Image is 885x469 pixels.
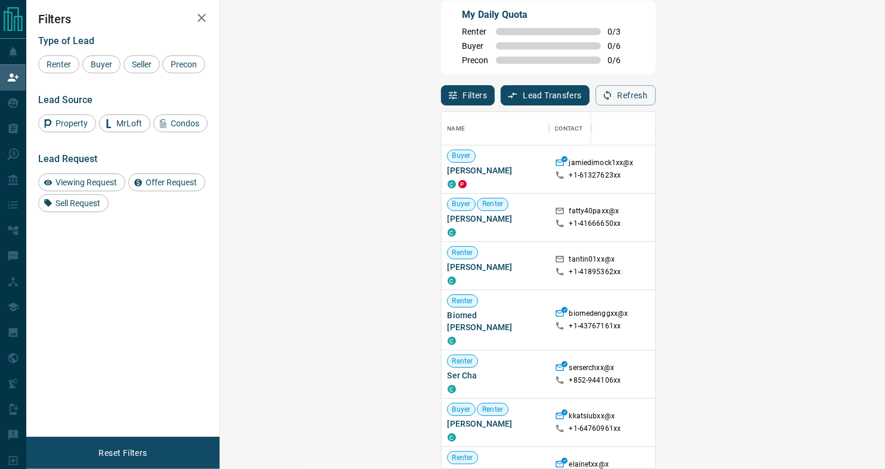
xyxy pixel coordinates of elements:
[608,55,634,65] span: 0 / 6
[166,60,201,69] span: Precon
[569,363,615,375] p: serserchxx@x
[166,119,203,128] span: Condos
[569,219,621,229] p: +1- 41666650xx
[569,309,628,321] p: biomedenggxx@x
[462,55,489,65] span: Precon
[596,85,656,105] button: Refresh
[462,27,489,36] span: Renter
[569,254,615,267] p: tantin01xx@x
[448,405,476,415] span: Buyer
[162,55,205,73] div: Precon
[448,309,543,333] span: Biomed [PERSON_NAME]
[38,35,94,46] span: Type of Lead
[448,337,456,345] div: condos.ca
[458,180,467,188] div: property.ca
[38,12,208,26] h2: Filters
[128,173,205,191] div: Offer Request
[448,228,456,237] div: condos.ca
[569,424,621,434] p: +1- 64760961xx
[448,248,478,258] span: Renter
[38,114,96,132] div: Property
[42,60,75,69] span: Renter
[569,411,615,424] p: kkatsiubxx@x
[38,194,109,212] div: Sell Request
[448,213,543,225] span: [PERSON_NAME]
[99,114,150,132] div: MrLoft
[555,112,583,145] div: Contact
[38,55,79,73] div: Renter
[569,267,621,277] p: +1- 41895362xx
[448,261,543,273] span: [PERSON_NAME]
[448,180,456,188] div: condos.ca
[124,55,160,73] div: Seller
[608,27,634,36] span: 0 / 3
[462,41,489,51] span: Buyer
[477,199,508,209] span: Renter
[51,198,104,208] span: Sell Request
[153,114,208,132] div: Condos
[448,418,543,430] span: [PERSON_NAME]
[448,356,478,366] span: Renter
[448,453,478,463] span: Renter
[112,119,146,128] span: MrLoft
[38,94,92,105] span: Lead Source
[91,443,155,463] button: Reset Filters
[569,170,621,181] p: +1- 61327623xx
[477,405,508,415] span: Renter
[569,158,634,170] p: jamiedimock1xx@x
[141,178,201,187] span: Offer Request
[501,85,590,105] button: Lead Transfers
[569,375,621,386] p: +852- 944106xx
[441,85,495,105] button: Filters
[38,173,125,191] div: Viewing Request
[38,153,97,164] span: Lead Request
[448,151,476,161] span: Buyer
[448,385,456,393] div: condos.ca
[448,433,456,442] div: condos.ca
[448,296,478,306] span: Renter
[448,369,543,381] span: Ser Cha
[569,206,619,219] p: fatty40paxx@x
[87,60,116,69] span: Buyer
[448,277,456,285] div: condos.ca
[608,41,634,51] span: 0 / 6
[51,119,92,128] span: Property
[448,112,465,145] div: Name
[462,8,634,22] p: My Daily Quota
[569,321,621,331] p: +1- 43767161xx
[442,112,549,145] div: Name
[51,178,121,187] span: Viewing Request
[128,60,156,69] span: Seller
[82,55,121,73] div: Buyer
[448,164,543,176] span: [PERSON_NAME]
[448,199,476,209] span: Buyer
